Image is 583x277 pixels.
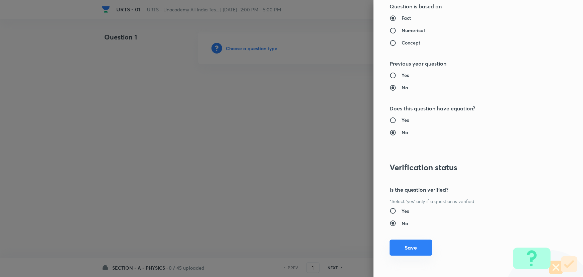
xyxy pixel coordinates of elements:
h6: Numerical [402,27,425,34]
h6: Yes [402,72,409,79]
h6: No [402,129,408,136]
h6: No [402,84,408,91]
h5: Does this question have equation? [390,104,545,112]
h6: Yes [402,207,409,214]
h3: Verification status [390,163,545,172]
h6: Concept [402,39,420,46]
h5: Question is based on [390,2,545,10]
h5: Previous year question [390,60,545,68]
h6: No [402,220,408,227]
h6: Fact [402,14,411,21]
h6: Yes [402,116,409,123]
button: Save [390,240,432,256]
p: *Select 'yes' only if a question is verified [390,198,545,205]
h5: Is the question verified? [390,186,545,194]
